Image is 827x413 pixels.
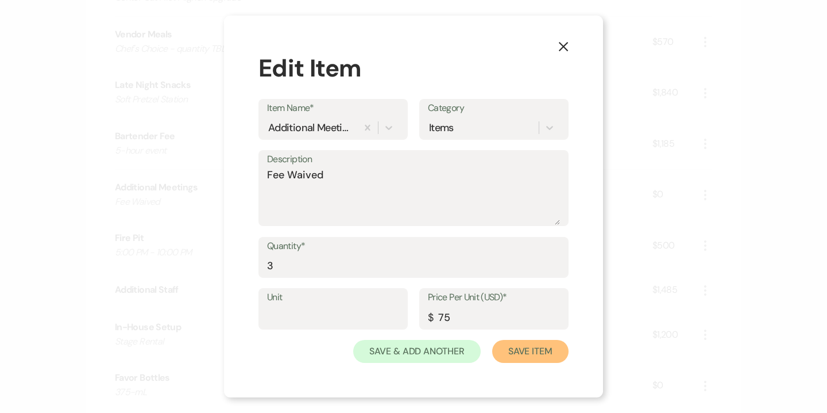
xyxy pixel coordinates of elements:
[492,340,569,363] button: Save Item
[258,50,569,86] div: Edit Item
[353,340,481,363] button: Save & Add Another
[267,289,399,306] label: Unit
[428,310,433,326] div: $
[428,100,560,117] label: Category
[267,167,560,225] textarea: Fee Waived
[268,120,354,135] div: Additional Meetings
[267,100,399,117] label: Item Name*
[428,289,560,306] label: Price Per Unit (USD)*
[429,120,454,135] div: Items
[267,151,560,168] label: Description
[267,238,560,255] label: Quantity*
